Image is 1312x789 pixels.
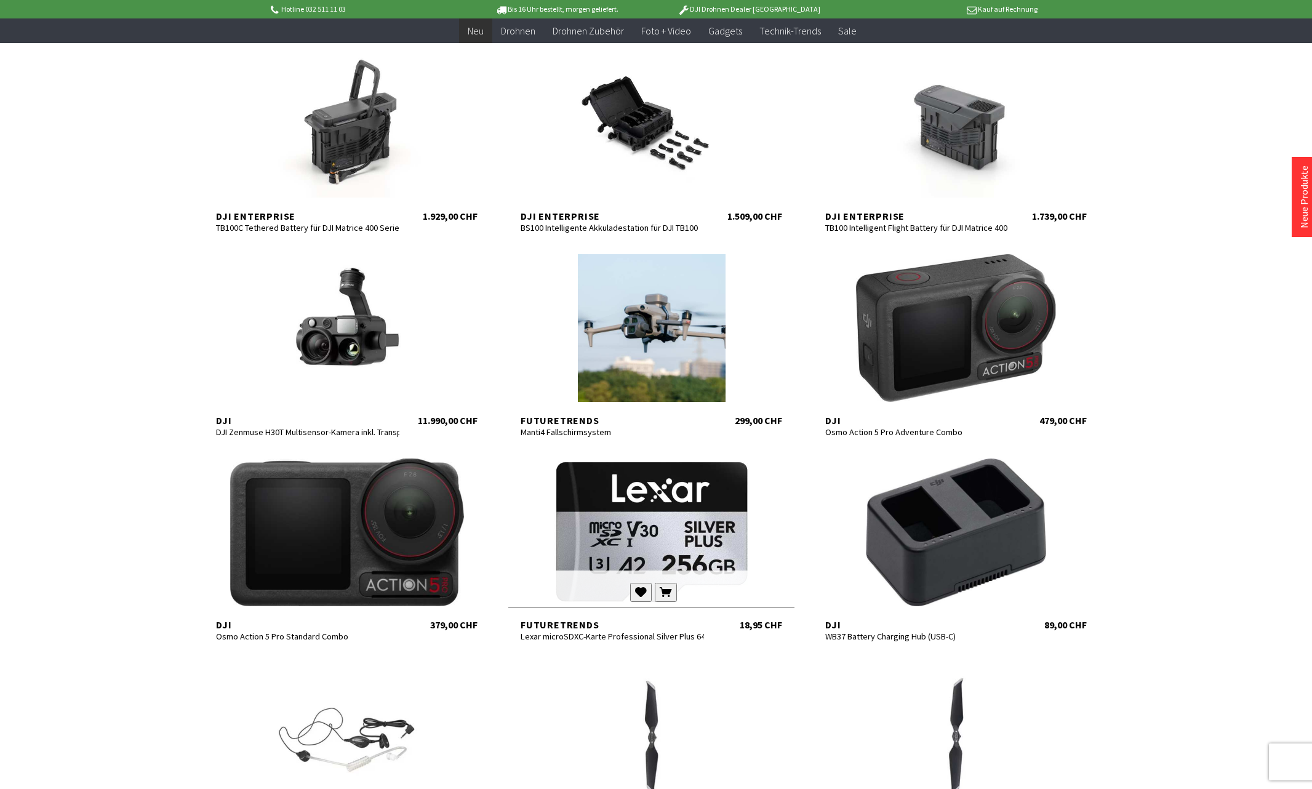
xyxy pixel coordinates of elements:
[204,50,490,222] a: DJI Enterprise TB100C Tethered Battery für DJI Matrice 400 Serie 1.929,00 CHF
[633,18,700,44] a: Foto + Video
[825,619,1009,631] div: DJI
[700,18,751,44] a: Gadgets
[838,25,857,37] span: Sale
[813,459,1099,631] a: DJI WB37 Battery Charging Hub (USB-C) 89,00 CHF
[501,25,535,37] span: Drohnen
[459,18,492,44] a: Neu
[216,631,399,642] div: Osmo Action 5 Pro Standard Combo
[740,619,782,631] div: 18,95 CHF
[641,25,691,37] span: Foto + Video
[508,254,794,427] a: Futuretrends Manti4 Fallschirmsystem 299,00 CHF
[708,25,742,37] span: Gadgets
[727,210,782,222] div: 1.509,00 CHF
[268,2,460,17] p: Hotline 032 511 11 03
[830,18,865,44] a: Sale
[204,254,490,427] a: DJI DJI Zenmuse H30T Multisensor-Kamera inkl. Transportkoffer für Matrice 300/350 RTK 11.990,00 CHF
[845,2,1037,17] p: Kauf auf Rechnung
[216,619,399,631] div: DJI
[653,2,845,17] p: DJI Drohnen Dealer [GEOGRAPHIC_DATA]
[418,414,478,427] div: 11.990,00 CHF
[759,25,821,37] span: Technik-Trends
[521,619,704,631] div: Futuretrends
[521,631,704,642] div: Lexar microSDXC-Karte Professional Silver Plus 64 GB bis 256 GB
[553,25,624,37] span: Drohnen Zubehör
[1039,414,1087,427] div: 479,00 CHF
[508,459,794,631] a: Futuretrends Lexar microSDXC-Karte Professional Silver Plus 64 GB bis 256 GB 18,95 CHF
[521,414,704,427] div: Futuretrends
[813,254,1099,427] a: DJI Osmo Action 5 Pro Adventure Combo 479,00 CHF
[521,210,704,222] div: DJI Enterprise
[430,619,478,631] div: 379,00 CHF
[825,631,1009,642] div: WB37 Battery Charging Hub (USB-C)
[216,427,399,438] div: DJI Zenmuse H30T Multisensor-Kamera inkl. Transportkoffer für Matrice 300/350 RTK
[825,427,1009,438] div: Osmo Action 5 Pro Adventure Combo
[1032,210,1087,222] div: 1.739,00 CHF
[751,18,830,44] a: Technik-Trends
[1044,619,1087,631] div: 89,00 CHF
[216,414,399,427] div: DJI
[735,414,782,427] div: 299,00 CHF
[468,25,484,37] span: Neu
[460,2,652,17] p: Bis 16 Uhr bestellt, morgen geliefert.
[423,210,478,222] div: 1.929,00 CHF
[508,50,794,222] a: DJI Enterprise BS100 Intelligente Akkuladestation für DJI TB100 1.509,00 CHF
[521,427,704,438] div: Manti4 Fallschirmsystem
[825,414,1009,427] div: DJI
[825,222,1009,233] div: TB100 Intelligent Flight Battery für DJI Matrice 400 Serie
[216,210,399,222] div: DJI Enterprise
[521,222,704,233] div: BS100 Intelligente Akkuladestation für DJI TB100
[492,18,544,44] a: Drohnen
[544,18,633,44] a: Drohnen Zubehör
[216,222,399,233] div: TB100C Tethered Battery für DJI Matrice 400 Serie
[813,50,1099,222] a: DJI Enterprise TB100 Intelligent Flight Battery für DJI Matrice 400 Serie 1.739,00 CHF
[204,459,490,631] a: DJI Osmo Action 5 Pro Standard Combo 379,00 CHF
[825,210,1009,222] div: DJI Enterprise
[1298,166,1310,228] a: Neue Produkte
